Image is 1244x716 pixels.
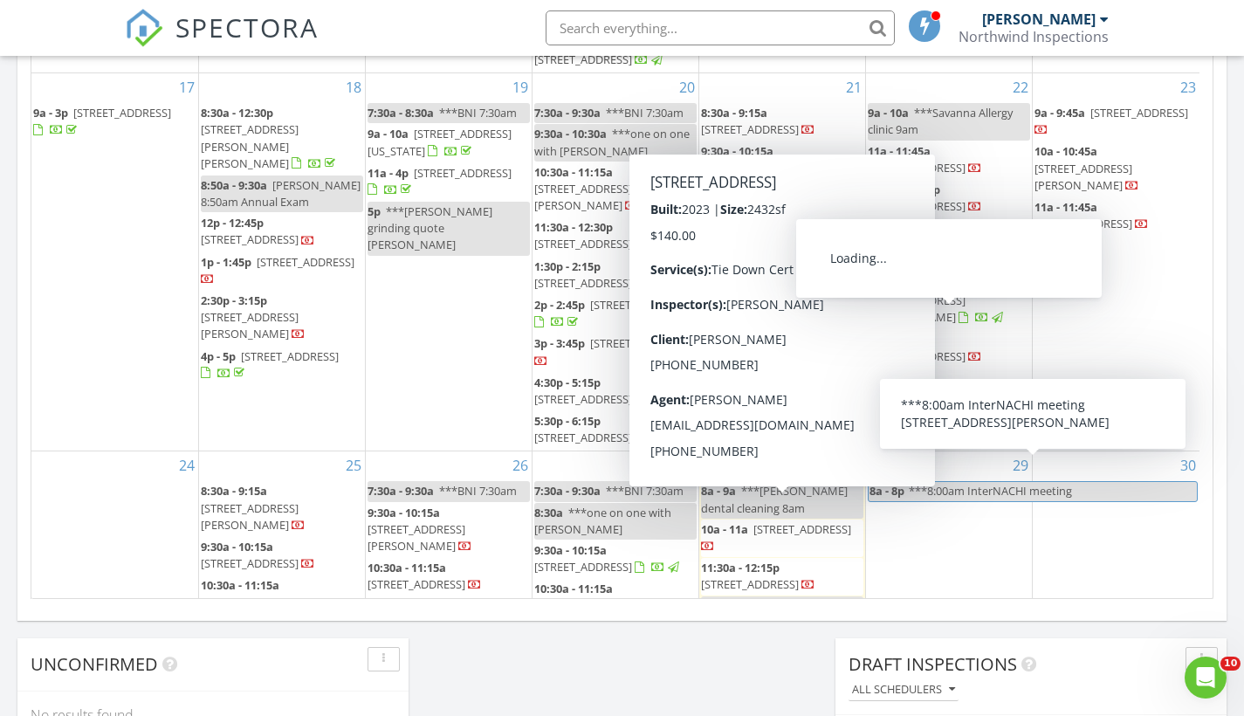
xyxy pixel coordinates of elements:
[368,505,440,520] span: 9:30a - 10:15a
[701,299,752,314] span: 6p - 6:45p
[701,143,815,176] a: 9:30a - 10:15a [STREET_ADDRESS]
[868,331,934,347] span: 3:30p - 4:15p
[241,348,339,364] span: [STREET_ADDRESS]
[534,275,632,291] span: [STREET_ADDRESS]
[201,539,315,571] a: 9:30a - 10:15a [STREET_ADDRESS]
[868,105,909,120] span: 9a - 10a
[33,103,196,141] a: 9a - 3p [STREET_ADDRESS]
[534,258,601,274] span: 1:30p - 2:15p
[534,542,682,575] a: 9:30a - 10:15a [STREET_ADDRESS]
[534,126,607,141] span: 9:30a - 10:30a
[701,105,767,120] span: 8:30a - 9:15a
[368,105,434,120] span: 7:30a - 8:30a
[201,348,339,381] a: 4p - 5p [STREET_ADDRESS]
[201,483,267,499] span: 8:30a - 9:15a
[842,73,865,101] a: Go to August 21, 2025
[701,221,767,237] span: 3:30p - 4:15p
[175,9,319,45] span: SPECTORA
[701,560,815,592] a: 11:30a - 12:15p [STREET_ADDRESS]
[201,537,363,575] a: 9:30a - 10:15a [STREET_ADDRESS]
[342,451,365,479] a: Go to August 25, 2025
[534,35,665,67] a: 4:30p - 5:30p [STREET_ADDRESS]
[201,291,363,346] a: 2:30p - 3:15p [STREET_ADDRESS][PERSON_NAME]
[534,257,697,294] a: 1:30p - 2:15p [STREET_ADDRESS]
[201,177,267,193] span: 8:50a - 9:30a
[701,521,851,554] a: 10a - 11a [STREET_ADDRESS]
[368,505,472,554] a: 9:30a - 10:15a [STREET_ADDRESS][PERSON_NAME]
[909,483,1072,499] span: ***8:00am InterNACHI meeting
[868,274,1030,329] a: 2:30p - 3:15p [STREET_ADDRESS][PERSON_NAME]
[868,182,982,214] a: 12:30p - 1:30p [STREET_ADDRESS]
[534,375,601,390] span: 4:30p - 5:15p
[852,684,955,696] div: All schedulers
[201,577,315,609] a: 10:30a - 11:15a [STREET_ADDRESS]
[546,10,895,45] input: Search everything...
[868,368,1030,406] a: 4:30p - 5:15p [STREET_ADDRESS]
[1177,451,1199,479] a: Go to August 30, 2025
[201,555,299,571] span: [STREET_ADDRESS]
[201,105,273,120] span: 8:30a - 12:30p
[590,335,688,351] span: [STREET_ADDRESS]
[342,73,365,101] a: Go to August 18, 2025
[868,276,934,292] span: 2:30p - 3:15p
[868,182,940,197] span: 12:30p - 1:30p
[868,143,982,176] a: 11a - 11:45a [STREET_ADDRESS]
[534,542,607,558] span: 9:30a - 10:15a
[1034,143,1139,192] a: 10a - 10:45a [STREET_ADDRESS][PERSON_NAME]
[868,220,973,269] a: 1:30p - 2:15p [STREET_ADDRESS][PERSON_NAME]
[757,299,855,314] span: [STREET_ADDRESS]
[868,218,1030,273] a: 1:30p - 2:15p [STREET_ADDRESS][PERSON_NAME]
[1034,141,1198,196] a: 10a - 10:45a [STREET_ADDRESS][PERSON_NAME]
[534,483,601,499] span: 7:30a - 9:30a
[201,575,363,613] a: 10:30a - 11:15a [STREET_ADDRESS]
[201,577,279,593] span: 10:30a - 11:15a
[534,373,697,410] a: 4:30p - 5:15p [STREET_ADDRESS]
[368,483,434,499] span: 7:30a - 9:30a
[534,164,639,213] a: 10:30a - 11:15a [STREET_ADDRESS][PERSON_NAME]
[534,579,697,616] a: 10:30a - 11:15a [STREET_ADDRESS]
[534,162,697,217] a: 10:30a - 11:15a [STREET_ADDRESS][PERSON_NAME]
[368,203,381,219] span: 5p
[868,160,966,176] span: [STREET_ADDRESS]
[868,180,1030,217] a: 12:30p - 1:30p [STREET_ADDRESS]
[534,559,632,575] span: [STREET_ADDRESS]
[534,236,632,251] span: [STREET_ADDRESS]
[534,411,697,449] a: 5:30p - 6:15p [STREET_ADDRESS]
[201,481,363,536] a: 8:30a - 9:15a [STREET_ADDRESS][PERSON_NAME]
[201,539,273,554] span: 9:30a - 10:15a
[747,182,845,198] span: [STREET_ADDRESS]
[701,238,799,253] span: [STREET_ADDRESS]
[701,558,863,596] a: 11:30a - 12:15p [STREET_ADDRESS]
[868,370,1015,403] a: 4:30p - 5:15p [STREET_ADDRESS]
[368,165,512,197] a: 11a - 4p [STREET_ADDRESS]
[31,73,198,451] td: Go to August 17, 2025
[414,165,512,181] span: [STREET_ADDRESS]
[534,126,690,158] span: ***one on one with [PERSON_NAME]
[1034,161,1132,193] span: [STREET_ADDRESS][PERSON_NAME]
[201,594,299,609] span: [STREET_ADDRESS]
[534,335,688,368] a: 3p - 3:45p [STREET_ADDRESS]
[534,164,613,180] span: 10:30a - 11:15a
[701,297,863,334] a: 6p - 6:45p [STREET_ADDRESS]
[701,560,780,575] span: 11:30a - 12:15p
[201,231,299,247] span: [STREET_ADDRESS]
[1034,197,1198,235] a: 11a - 11:45a [STREET_ADDRESS]
[125,24,319,60] a: SPECTORA
[701,121,799,137] span: [STREET_ADDRESS]
[701,520,863,557] a: 10a - 11a [STREET_ADDRESS]
[868,276,1006,325] a: 2:30p - 3:15p [STREET_ADDRESS][PERSON_NAME]
[509,73,532,101] a: Go to August 19, 2025
[175,451,198,479] a: Go to August 24, 2025
[842,451,865,479] a: Go to August 28, 2025
[982,10,1096,28] div: [PERSON_NAME]
[701,219,863,257] a: 3:30p - 4:15p [STREET_ADDRESS]
[368,124,530,162] a: 9a - 10a [STREET_ADDRESS][US_STATE]
[368,558,530,596] a: 10:30a - 11:15a [STREET_ADDRESS]
[534,105,601,120] span: 7:30a - 9:30a
[534,413,601,429] span: 5:30p - 6:15p
[701,182,845,215] a: 11a - 3p [STREET_ADDRESS]
[201,177,361,210] span: [PERSON_NAME] 8:50am Annual Exam
[534,297,688,329] a: 2p - 2:45p [STREET_ADDRESS]
[534,598,632,614] span: [STREET_ADDRESS]
[534,581,682,613] a: 10:30a - 11:15a [STREET_ADDRESS]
